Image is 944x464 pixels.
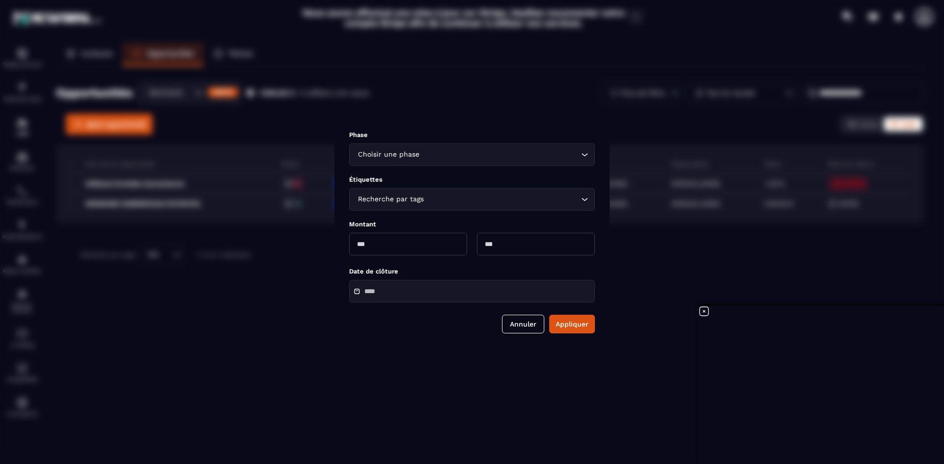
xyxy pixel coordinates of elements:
div: Search for option [349,143,595,166]
p: Étiquettes [349,176,595,183]
span: Recherche par tags [355,194,426,205]
p: Phase [349,131,595,138]
button: Appliquer [549,315,595,333]
input: Search for option [421,149,579,160]
input: Search for option [426,194,579,205]
span: Choisir une phase [355,149,421,160]
p: Montant [349,220,595,228]
button: Annuler [502,315,544,333]
div: Search for option [349,188,595,211]
p: Date de clôture [349,268,595,275]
